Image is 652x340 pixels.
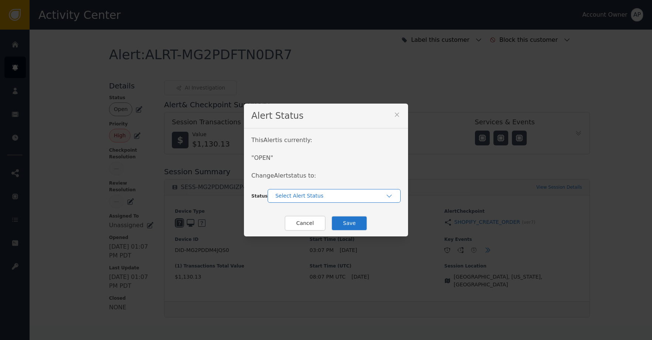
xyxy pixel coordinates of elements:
span: Change Alert status to: [251,172,316,179]
span: Status [251,193,268,199]
span: This Alert is currently: [251,137,312,144]
div: Alert Status [244,104,408,128]
div: Select Alert Status [275,192,386,200]
span: " OPEN " [251,154,273,161]
button: Save [331,216,367,231]
button: Select Alert Status [268,189,401,203]
button: Cancel [285,216,326,231]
